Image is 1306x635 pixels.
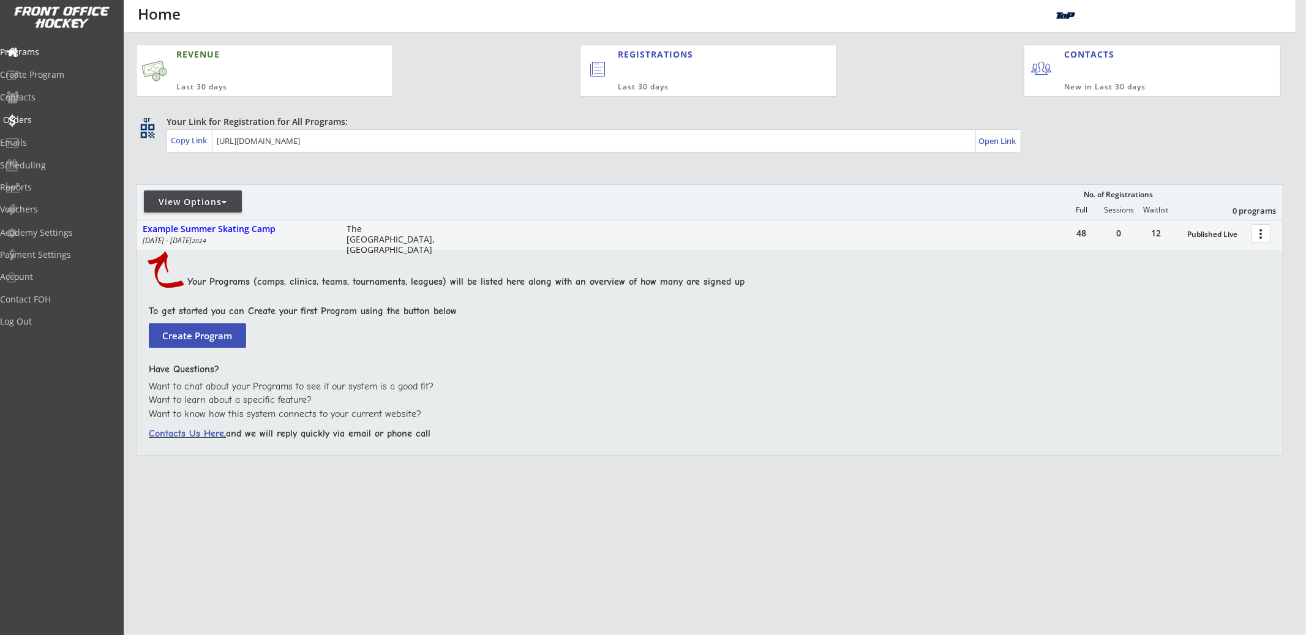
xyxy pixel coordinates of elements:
div: No. of Registrations [1081,190,1157,199]
div: To get started you can Create your first Program using the button below [149,304,1262,318]
em: 2024 [192,236,206,245]
button: qr_code [138,122,157,140]
div: Your Programs (camps, clinics, teams, tournaments, leagues) will be listed here along with an ove... [187,275,1274,288]
div: Want to chat about your Programs to see if our system is a good fit? Want to learn about a specif... [149,380,1262,421]
div: Orders [3,116,113,124]
div: Last 30 days [176,82,333,92]
button: more_vert [1252,224,1271,243]
div: Example Summer Skating Camp [143,224,334,235]
div: qr [140,116,154,124]
div: CONTACTS [1064,48,1120,61]
div: View Options [144,196,242,208]
div: REGISTRATIONS [618,48,779,61]
div: 48 [1064,229,1100,238]
div: REVENUE [176,48,333,61]
div: New in Last 30 days [1064,82,1223,92]
div: Have Questions? [149,363,1262,376]
div: Copy Link [171,135,209,146]
div: Waitlist [1138,206,1174,214]
div: Full [1064,206,1100,214]
div: 12 [1138,229,1175,238]
div: Open Link [979,136,1018,146]
div: The [GEOGRAPHIC_DATA], [GEOGRAPHIC_DATA] [347,224,443,255]
font: Contacts Us Here, [149,428,226,439]
div: Sessions [1101,206,1138,214]
div: Published Live [1188,230,1245,239]
button: Create Program [149,323,246,348]
div: 0 [1101,229,1138,238]
a: Open Link [979,132,1018,149]
div: 0 programs [1213,205,1277,216]
div: Your Link for Registration for All Programs: [167,116,1245,128]
div: and we will reply quickly via email or phone call [149,427,1262,440]
div: [DATE] - [DATE] [143,237,330,244]
div: Last 30 days [618,82,786,92]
